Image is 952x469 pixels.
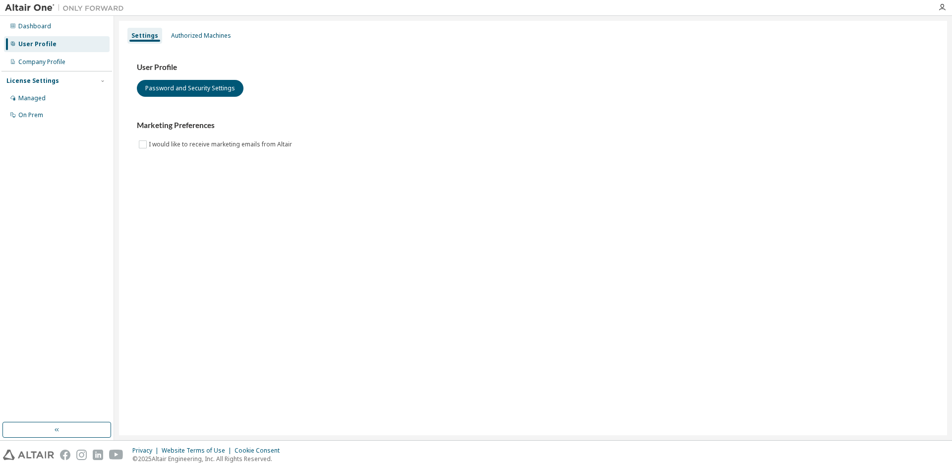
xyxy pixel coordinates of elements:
div: Company Profile [18,58,65,66]
div: Dashboard [18,22,51,30]
img: instagram.svg [76,450,87,460]
div: Managed [18,94,46,102]
img: altair_logo.svg [3,450,54,460]
div: Cookie Consent [235,447,286,455]
label: I would like to receive marketing emails from Altair [149,138,294,150]
div: Privacy [132,447,162,455]
button: Password and Security Settings [137,80,243,97]
div: On Prem [18,111,43,119]
h3: User Profile [137,63,929,72]
div: License Settings [6,77,59,85]
img: linkedin.svg [93,450,103,460]
h3: Marketing Preferences [137,121,929,131]
div: Website Terms of Use [162,447,235,455]
img: youtube.svg [109,450,123,460]
div: Settings [131,32,158,40]
div: User Profile [18,40,57,48]
div: Authorized Machines [171,32,231,40]
img: Altair One [5,3,129,13]
p: © 2025 Altair Engineering, Inc. All Rights Reserved. [132,455,286,463]
img: facebook.svg [60,450,70,460]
